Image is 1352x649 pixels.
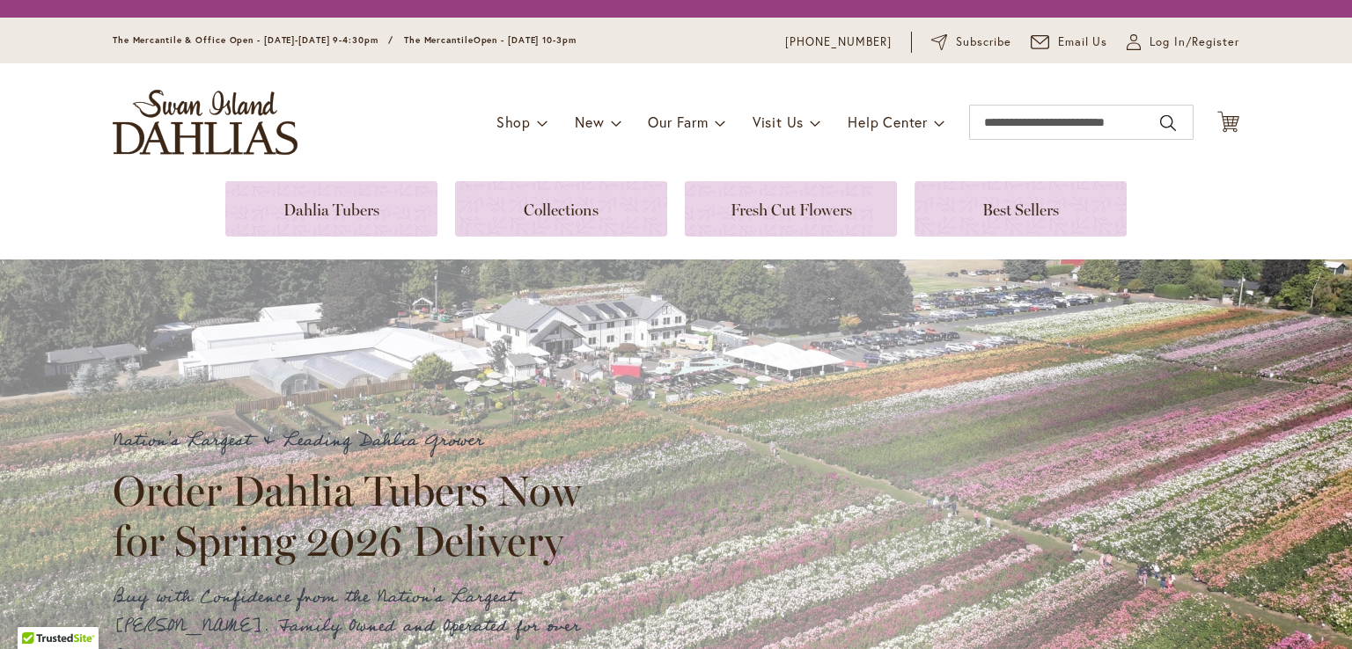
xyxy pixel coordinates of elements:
a: store logo [113,90,298,155]
span: Visit Us [753,113,804,131]
span: Subscribe [956,33,1011,51]
span: Help Center [848,113,928,131]
span: Email Us [1058,33,1108,51]
span: The Mercantile & Office Open - [DATE]-[DATE] 9-4:30pm / The Mercantile [113,34,474,46]
p: Nation's Largest & Leading Dahlia Grower [113,427,597,456]
a: [PHONE_NUMBER] [785,33,892,51]
span: New [575,113,604,131]
a: Email Us [1031,33,1108,51]
span: Shop [496,113,531,131]
h2: Order Dahlia Tubers Now for Spring 2026 Delivery [113,466,597,565]
span: Our Farm [648,113,708,131]
a: Subscribe [931,33,1011,51]
button: Search [1160,109,1176,137]
span: Log In/Register [1150,33,1239,51]
a: Log In/Register [1127,33,1239,51]
span: Open - [DATE] 10-3pm [474,34,577,46]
